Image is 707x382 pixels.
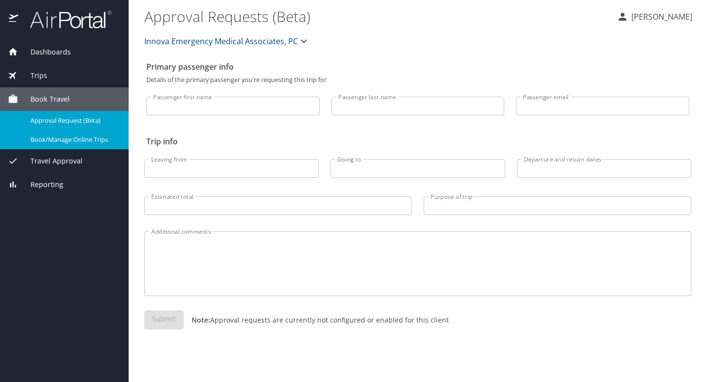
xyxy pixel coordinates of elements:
button: Innova Emergency Medical Associates, PC [140,31,314,51]
h2: Trip info [146,134,689,149]
p: Details of the primary passenger you're requesting this trip for [146,77,689,83]
h2: Primary passenger info [146,59,689,75]
strong: Note: [191,315,210,325]
h1: Approval Requests (Beta) [144,1,609,31]
span: Dashboards [18,47,71,57]
span: Reporting [18,179,63,190]
span: Book/Manage Online Trips [30,135,117,144]
span: Travel Approval [18,156,82,166]
span: Innova Emergency Medical Associates, PC [144,34,298,48]
img: airportal-logo.png [19,10,111,29]
span: Approval Request (Beta) [30,116,117,125]
span: Book Travel [18,94,70,105]
button: [PERSON_NAME] [613,8,696,26]
span: Trips [18,70,47,81]
p: Approval requests are currently not configured or enabled for this client [184,315,449,325]
p: [PERSON_NAME] [628,11,692,23]
img: icon-airportal.png [9,10,19,29]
